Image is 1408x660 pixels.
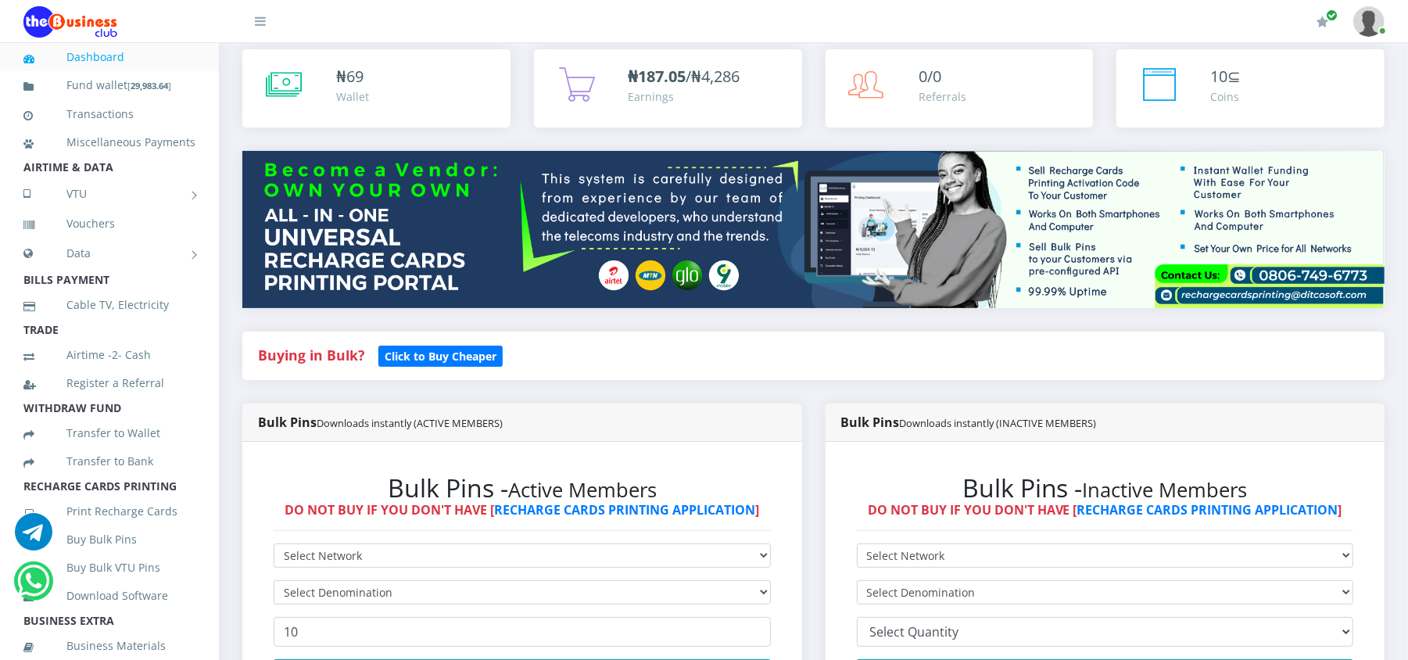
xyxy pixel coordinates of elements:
[317,416,503,430] small: Downloads instantly (ACTIVE MEMBERS)
[1210,88,1241,105] div: Coins
[23,124,195,160] a: Miscellaneous Payments
[1326,9,1338,21] span: Renew/Upgrade Subscription
[258,346,364,364] strong: Buying in Bulk?
[900,416,1097,430] small: Downloads instantly (INACTIVE MEMBERS)
[285,501,759,518] strong: DO NOT BUY IF YOU DON'T HAVE [ ]
[18,574,50,600] a: Chat for support
[385,349,496,364] b: Click to Buy Cheaper
[1353,6,1385,37] img: User
[919,88,967,105] div: Referrals
[1077,501,1338,518] a: RECHARGE CARDS PRINTING APPLICATION
[274,617,771,647] input: Enter Quantity
[131,80,168,91] b: 29,983.64
[23,67,195,104] a: Fund wallet[29,983.64]
[258,414,503,431] strong: Bulk Pins
[628,66,740,87] span: /₦4,286
[127,80,171,91] small: [ ]
[23,6,117,38] img: Logo
[508,476,657,504] small: Active Members
[274,473,771,503] h2: Bulk Pins -
[336,65,369,88] div: ₦
[919,66,942,87] span: 0/0
[23,174,195,213] a: VTU
[23,337,195,373] a: Airtime -2- Cash
[857,473,1354,503] h2: Bulk Pins -
[23,287,195,323] a: Cable TV, Electricity
[1083,476,1248,504] small: Inactive Members
[868,501,1342,518] strong: DO NOT BUY IF YOU DON'T HAVE [ ]
[1210,66,1227,87] span: 10
[23,206,195,242] a: Vouchers
[494,501,755,518] a: RECHARGE CARDS PRINTING APPLICATION
[628,66,686,87] b: ₦187.05
[23,443,195,479] a: Transfer to Bank
[242,49,511,127] a: ₦69 Wallet
[242,151,1385,307] img: multitenant_rcp.png
[23,522,195,558] a: Buy Bulk Pins
[23,39,195,75] a: Dashboard
[23,234,195,273] a: Data
[23,578,195,614] a: Download Software
[826,49,1094,127] a: 0/0 Referrals
[346,66,364,87] span: 69
[23,493,195,529] a: Print Recharge Cards
[15,525,52,551] a: Chat for support
[1317,16,1328,28] i: Renew/Upgrade Subscription
[23,96,195,132] a: Transactions
[378,346,503,364] a: Click to Buy Cheaper
[628,88,740,105] div: Earnings
[336,88,369,105] div: Wallet
[1210,65,1241,88] div: ⊆
[23,415,195,451] a: Transfer to Wallet
[534,49,802,127] a: ₦187.05/₦4,286 Earnings
[23,550,195,586] a: Buy Bulk VTU Pins
[23,365,195,401] a: Register a Referral
[841,414,1097,431] strong: Bulk Pins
